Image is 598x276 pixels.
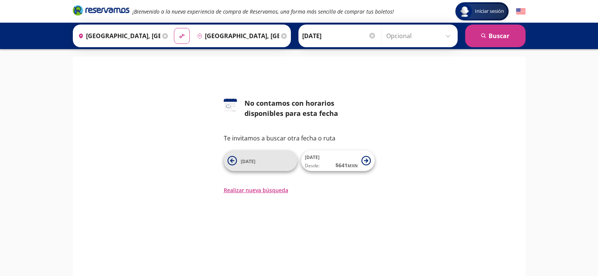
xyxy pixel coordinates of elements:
[302,26,376,45] input: Elegir Fecha
[73,5,129,18] a: Brand Logo
[244,98,375,119] div: No contamos con horarios disponibles para esta fecha
[305,154,320,160] span: [DATE]
[224,186,288,194] button: Realizar nueva búsqueda
[472,8,507,15] span: Iniciar sesión
[224,150,297,171] button: [DATE]
[194,26,279,45] input: Buscar Destino
[305,162,320,169] span: Desde:
[224,134,375,143] p: Te invitamos a buscar otra fecha o ruta
[75,26,160,45] input: Buscar Origen
[241,158,255,165] span: [DATE]
[301,150,375,171] button: [DATE]Desde:$641MXN
[73,5,129,16] i: Brand Logo
[516,7,526,16] button: English
[132,8,394,15] em: ¡Bienvenido a la nueva experiencia de compra de Reservamos, una forma más sencilla de comprar tus...
[386,26,454,45] input: Opcional
[465,25,526,47] button: Buscar
[347,163,358,168] small: MXN
[335,161,358,169] span: $ 641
